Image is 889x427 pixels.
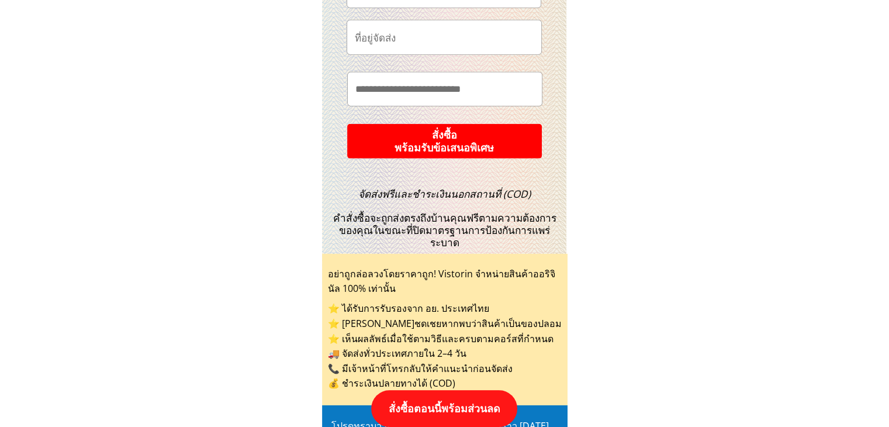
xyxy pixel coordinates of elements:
[328,301,562,391] div: ⭐ ได้รับการรับรองจาก อย. ประเทศไทย ⭐ [PERSON_NAME]ชดเชยหากพบว่าสินค้าเป็นของปลอม ⭐ เห็นผลลัพธ์เมื...
[352,20,537,54] input: ที่อยู่จัดส่ง
[326,188,563,249] h3: คำสั่งซื้อจะถูกส่งตรงถึงบ้านคุณฟรีตามความต้องการของคุณในขณะที่ปิดมาตรฐานการป้องกันการแพร่ระบาด
[328,267,562,297] div: อย่าถูกล่อลวงโดยราคาถูก! Vistorin จำหน่ายสินค้าออริจินัล 100% เท่านั้น
[371,390,517,427] p: สั่งซื้อตอนนี้พร้อมส่วนลด
[347,124,542,159] p: สั่งซื้อ พร้อมรับข้อเสนอพิเศษ
[358,187,531,201] span: จัดส่งฟรีและชำระเงินนอกสถานที่ (COD)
